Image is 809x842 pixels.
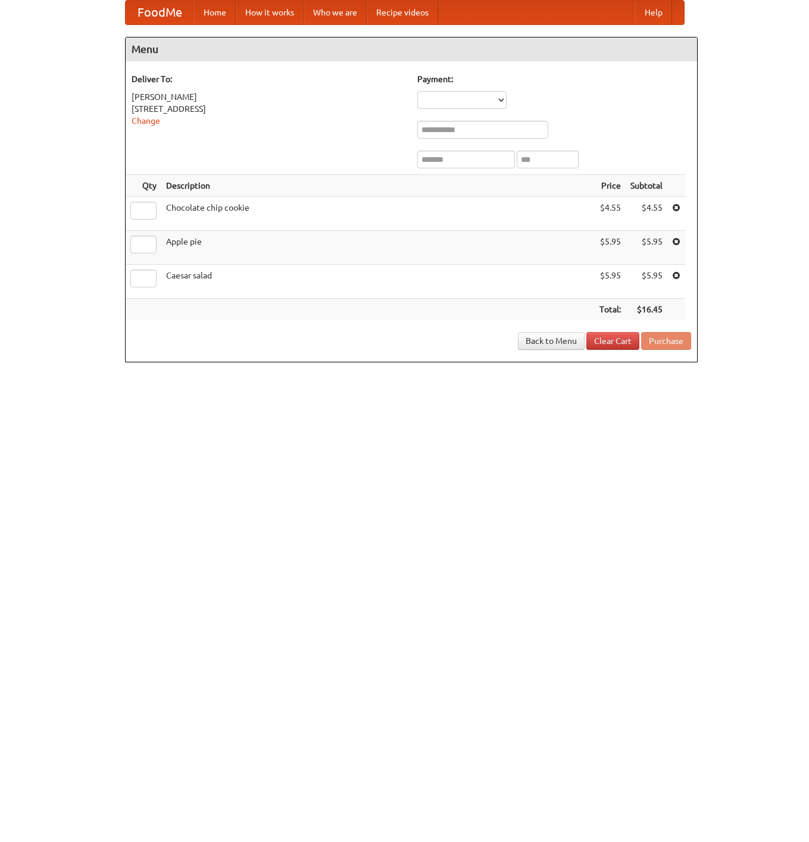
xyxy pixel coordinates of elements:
[161,231,595,265] td: Apple pie
[595,265,626,299] td: $5.95
[304,1,367,24] a: Who we are
[626,231,667,265] td: $5.95
[132,73,405,85] h5: Deliver To:
[518,332,585,350] a: Back to Menu
[161,265,595,299] td: Caesar salad
[236,1,304,24] a: How it works
[161,175,595,197] th: Description
[626,175,667,197] th: Subtotal
[367,1,438,24] a: Recipe videos
[626,197,667,231] td: $4.55
[132,103,405,115] div: [STREET_ADDRESS]
[595,175,626,197] th: Price
[635,1,672,24] a: Help
[626,265,667,299] td: $5.95
[126,37,697,61] h4: Menu
[132,91,405,103] div: [PERSON_NAME]
[417,73,691,85] h5: Payment:
[194,1,236,24] a: Home
[626,299,667,321] th: $16.45
[586,332,639,350] a: Clear Cart
[595,231,626,265] td: $5.95
[126,175,161,197] th: Qty
[132,116,160,126] a: Change
[161,197,595,231] td: Chocolate chip cookie
[126,1,194,24] a: FoodMe
[595,197,626,231] td: $4.55
[595,299,626,321] th: Total:
[641,332,691,350] button: Purchase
